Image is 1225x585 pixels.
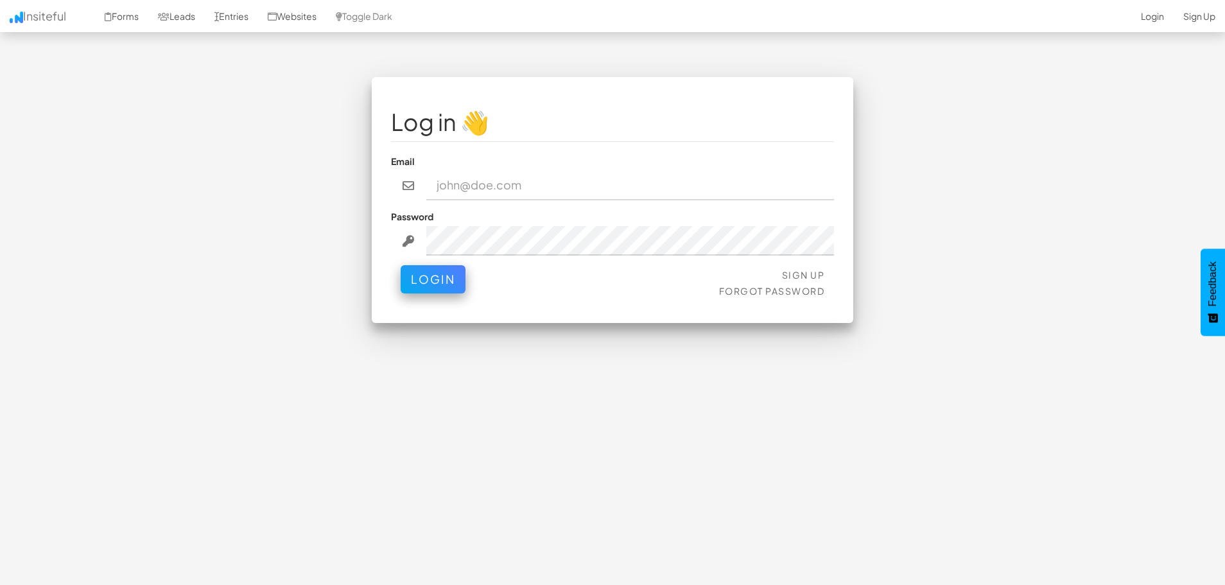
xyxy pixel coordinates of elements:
[401,265,465,293] button: Login
[782,269,825,281] a: Sign Up
[391,210,433,223] label: Password
[1201,249,1225,336] button: Feedback - Show survey
[10,12,23,23] img: icon.png
[1207,261,1219,306] span: Feedback
[426,171,835,200] input: john@doe.com
[391,109,834,135] h1: Log in 👋
[719,285,825,297] a: Forgot Password
[391,155,415,168] label: Email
